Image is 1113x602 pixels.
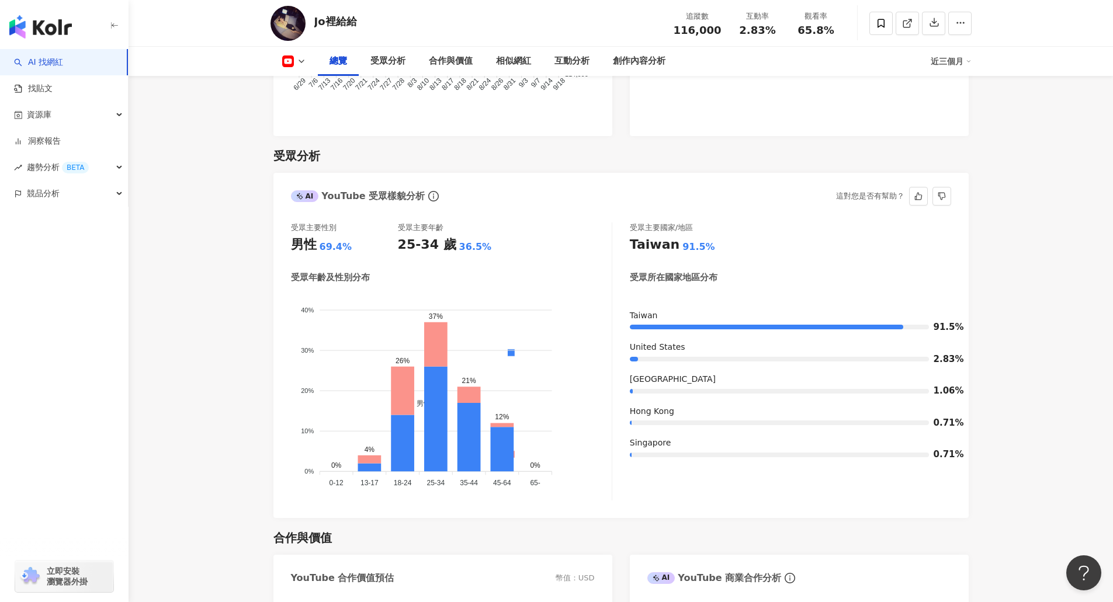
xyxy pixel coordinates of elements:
span: dislike [938,192,946,200]
span: 1.06% [934,387,951,395]
div: Singapore [630,437,951,449]
tspan: 114,000 [565,71,588,78]
span: 男性 [408,399,431,408]
span: 0.71% [934,450,951,459]
tspan: 9/7 [529,76,542,89]
tspan: 20% [301,387,314,394]
span: 趨勢分析 [27,154,89,180]
div: 受眾年齡及性別分布 [291,272,370,284]
div: 觀看率 [794,11,838,22]
div: AI [647,572,675,584]
tspan: 9/14 [539,76,554,92]
span: info-circle [783,571,797,585]
div: 受眾主要年齡 [398,222,443,233]
tspan: 8/10 [415,76,431,92]
tspan: 9/3 [516,76,529,89]
tspan: 40% [301,307,314,314]
a: 洞察報告 [14,135,61,147]
div: 36.5% [459,241,492,253]
img: logo [9,15,72,39]
div: United States [630,342,951,353]
tspan: 8/17 [440,76,456,92]
tspan: 7/6 [307,76,320,89]
div: 追蹤數 [674,11,722,22]
div: YouTube 受眾樣貌分析 [291,190,425,203]
span: 116,000 [674,24,722,36]
span: 2.83% [739,25,775,36]
div: 受眾主要國家/地區 [630,222,693,233]
div: 互動分析 [554,54,590,68]
div: Jo裡給給 [314,14,357,29]
tspan: 7/20 [341,76,357,92]
div: Taiwan [630,310,951,322]
tspan: 8/31 [501,76,517,92]
tspan: 0% [304,468,314,475]
a: searchAI 找網紅 [14,57,63,68]
tspan: 8/18 [452,76,468,92]
div: 男性 [291,236,317,254]
div: YouTube 商業合作分析 [647,572,782,584]
span: 91.5% [934,323,951,332]
span: 立即安裝 瀏覽器外掛 [47,566,88,587]
a: chrome extension立即安裝 瀏覽器外掛 [15,561,113,592]
tspan: 35-44 [460,479,478,487]
tspan: 7/21 [353,76,369,92]
div: 受眾分析 [370,54,405,68]
iframe: Help Scout Beacon - Open [1066,555,1101,590]
span: info-circle [427,189,441,203]
tspan: 7/13 [316,76,332,92]
tspan: 9/18 [551,76,567,92]
tspan: 18-24 [393,479,411,487]
tspan: 0-12 [329,479,343,487]
img: chrome extension [19,567,41,586]
div: 合作與價值 [429,54,473,68]
tspan: 13-17 [360,479,379,487]
tspan: 45-64 [493,479,511,487]
div: [GEOGRAPHIC_DATA] [630,374,951,385]
div: 25-34 歲 [398,236,456,254]
img: KOL Avatar [271,6,306,41]
span: like [914,192,923,200]
div: 相似網紅 [496,54,531,68]
div: 互動率 [736,11,780,22]
tspan: 65- [530,479,540,487]
div: 合作與價值 [273,530,332,546]
tspan: 7/28 [390,76,406,92]
tspan: 10% [301,427,314,434]
div: 受眾主要性別 [291,222,337,233]
tspan: 7/27 [378,76,394,92]
tspan: 8/3 [405,76,418,89]
div: 91.5% [682,241,715,253]
div: 受眾分析 [273,148,320,164]
tspan: 8/13 [428,76,443,92]
div: 近三個月 [931,52,972,71]
tspan: 7/16 [329,76,345,92]
tspan: 7/24 [366,76,382,92]
div: 受眾所在國家地區分布 [630,272,717,284]
tspan: 8/24 [477,76,493,92]
div: 總覽 [330,54,347,68]
div: Hong Kong [630,406,951,417]
div: BETA [62,162,89,173]
tspan: 6/29 [292,76,307,92]
div: 幣值：USD [556,573,595,583]
span: rise [14,163,22,172]
div: 這對您是否有幫助？ [836,187,904,205]
span: 0.71% [934,419,951,427]
tspan: 25-34 [427,479,445,487]
tspan: 8/26 [489,76,505,92]
div: YouTube 合作價值預估 [291,572,394,584]
span: 65.8% [798,25,834,36]
span: 資源庫 [27,102,51,128]
div: AI [291,190,319,202]
a: 找貼文 [14,83,53,95]
span: 2.83% [934,355,951,364]
tspan: 30% [301,347,314,354]
div: 69.4% [320,241,352,253]
tspan: 8/21 [464,76,480,92]
div: Taiwan [630,236,679,254]
div: 創作內容分析 [613,54,665,68]
span: 競品分析 [27,180,60,207]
